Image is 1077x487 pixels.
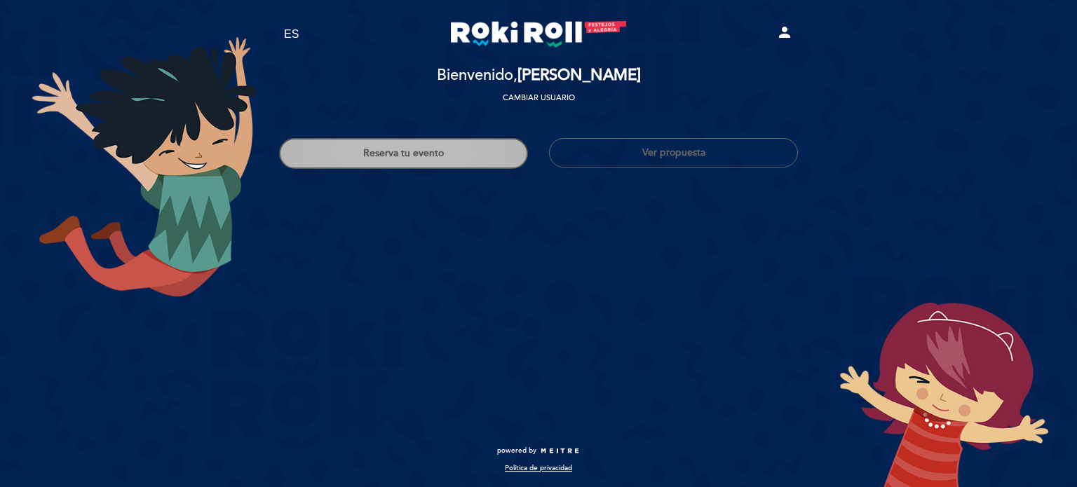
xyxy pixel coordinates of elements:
[505,463,572,473] a: Política de privacidad
[776,24,793,41] i: person
[497,446,536,455] span: powered by
[497,446,580,455] a: powered by
[451,15,626,54] a: Roki Roll
[540,448,580,455] img: MEITRE
[517,66,641,85] span: [PERSON_NAME]
[776,24,793,46] button: person
[437,67,641,84] h2: Bienvenido,
[279,138,528,169] button: Reserva tu evento
[549,138,798,167] button: Ver propuesta
[499,92,579,104] button: Cambiar usuario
